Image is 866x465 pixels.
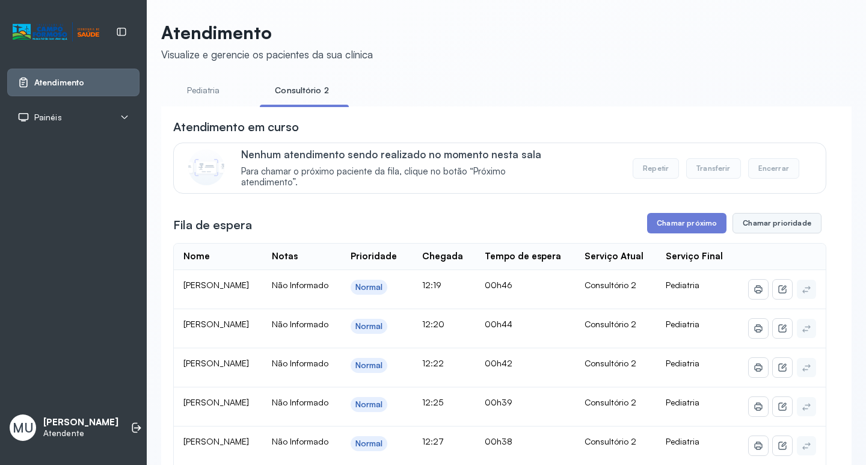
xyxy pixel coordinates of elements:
span: [PERSON_NAME] [183,280,249,290]
span: 12:27 [422,436,444,446]
div: Visualize e gerencie os pacientes da sua clínica [161,48,373,61]
a: Consultório 2 [260,81,344,100]
span: Não Informado [272,280,328,290]
h3: Atendimento em curso [173,119,299,135]
span: 12:22 [422,358,444,368]
span: Não Informado [272,397,328,407]
span: Não Informado [272,358,328,368]
img: Imagem de CalloutCard [188,149,224,185]
div: Normal [355,399,383,410]
div: Chegada [422,251,463,262]
span: Pediatria [666,280,699,290]
span: Atendimento [34,78,84,88]
span: Pediatria [666,397,699,407]
span: 00h38 [485,436,512,446]
div: Consultório 2 [585,436,646,447]
span: 12:19 [422,280,441,290]
span: [PERSON_NAME] [183,397,249,407]
div: Notas [272,251,298,262]
span: 00h44 [485,319,512,329]
button: Transferir [686,158,741,179]
a: Pediatria [161,81,245,100]
button: Encerrar [748,158,799,179]
div: Tempo de espera [485,251,561,262]
h3: Fila de espera [173,217,252,233]
p: Atendimento [161,22,373,43]
p: Atendente [43,428,118,439]
div: Serviço Final [666,251,723,262]
span: Painéis [34,112,62,123]
span: Pediatria [666,358,699,368]
button: Chamar próximo [647,213,726,233]
span: Pediatria [666,319,699,329]
span: 00h42 [485,358,512,368]
a: Atendimento [17,76,129,88]
div: Prioridade [351,251,397,262]
span: [PERSON_NAME] [183,436,249,446]
div: Consultório 2 [585,280,646,291]
span: 00h39 [485,397,512,407]
div: Consultório 2 [585,397,646,408]
span: [PERSON_NAME] [183,319,249,329]
span: 00h46 [485,280,512,290]
span: Para chamar o próximo paciente da fila, clique no botão “Próximo atendimento”. [241,166,559,189]
p: Nenhum atendimento sendo realizado no momento nesta sala [241,148,559,161]
div: Serviço Atual [585,251,643,262]
span: [PERSON_NAME] [183,358,249,368]
div: Normal [355,360,383,371]
div: Normal [355,439,383,449]
div: Consultório 2 [585,358,646,369]
img: Logotipo do estabelecimento [13,22,99,42]
span: 12:20 [422,319,444,329]
div: Consultório 2 [585,319,646,330]
span: 12:25 [422,397,443,407]
div: Nome [183,251,210,262]
div: Normal [355,321,383,331]
span: Não Informado [272,436,328,446]
button: Chamar prioridade [732,213,821,233]
span: Pediatria [666,436,699,446]
span: Não Informado [272,319,328,329]
div: Normal [355,282,383,292]
button: Repetir [633,158,679,179]
p: [PERSON_NAME] [43,417,118,428]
